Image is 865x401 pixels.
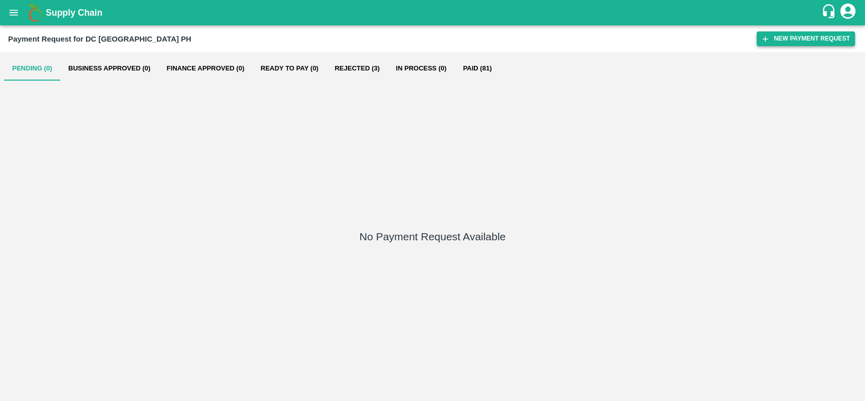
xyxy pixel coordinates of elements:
a: Supply Chain [46,6,821,20]
b: Supply Chain [46,8,102,18]
button: Business Approved (0) [60,56,159,81]
b: Payment Request for DC [GEOGRAPHIC_DATA] PH [8,35,192,43]
button: Pending (0) [4,56,60,81]
button: Paid (81) [455,56,500,81]
div: customer-support [821,4,839,22]
h5: No Payment Request Available [359,230,506,244]
button: Rejected (3) [326,56,388,81]
button: Ready To Pay (0) [252,56,326,81]
button: Finance Approved (0) [159,56,252,81]
button: In Process (0) [388,56,455,81]
img: logo [25,3,46,23]
button: open drawer [2,1,25,24]
button: New Payment Request [757,31,855,46]
div: account of current user [839,2,857,23]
